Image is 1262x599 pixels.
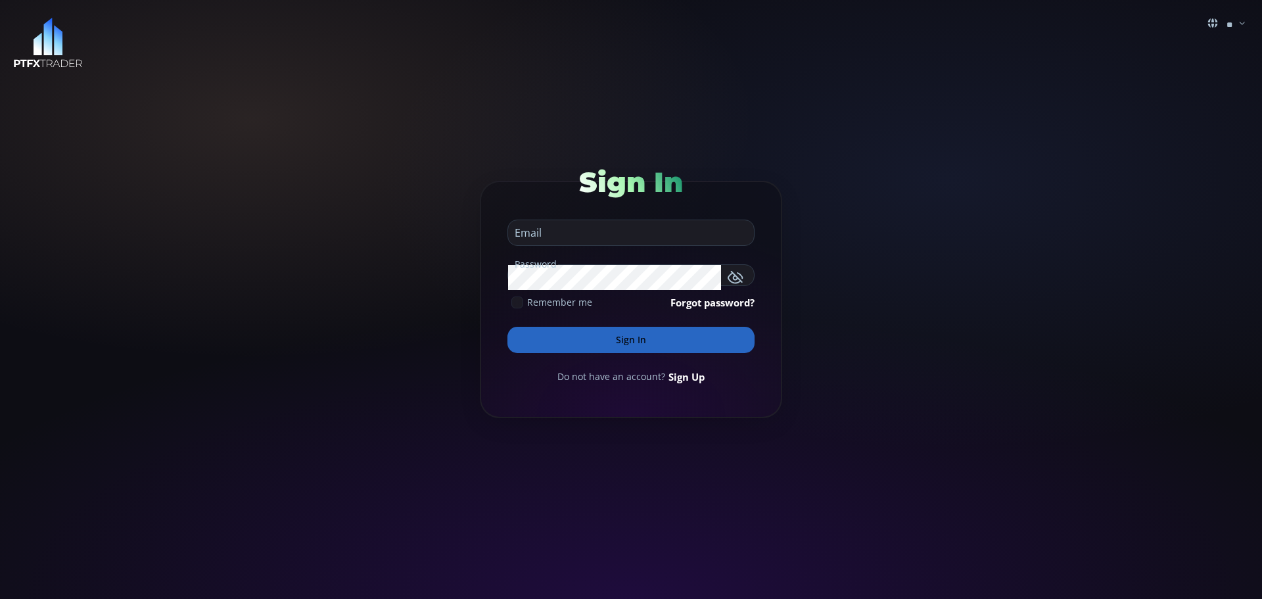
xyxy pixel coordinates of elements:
img: LOGO [13,18,83,68]
div: Do not have an account? [507,370,755,384]
a: Sign Up [668,370,705,384]
a: Forgot password? [670,295,755,310]
button: Sign In [507,327,755,353]
span: Sign In [579,165,683,199]
span: Remember me [527,295,592,309]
